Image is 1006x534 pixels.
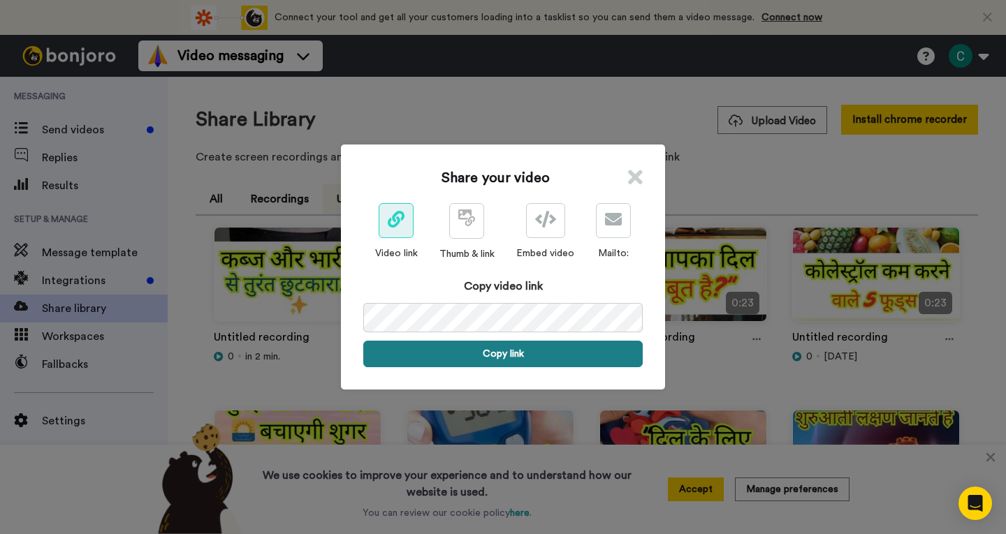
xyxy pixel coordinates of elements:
[363,341,643,367] button: Copy link
[958,487,992,520] div: Open Intercom Messenger
[375,246,418,260] div: Video link
[439,247,495,261] div: Thumb & link
[363,278,643,295] div: Copy video link
[516,246,574,260] div: Embed video
[442,168,550,188] h1: Share your video
[596,246,631,260] div: Mailto:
